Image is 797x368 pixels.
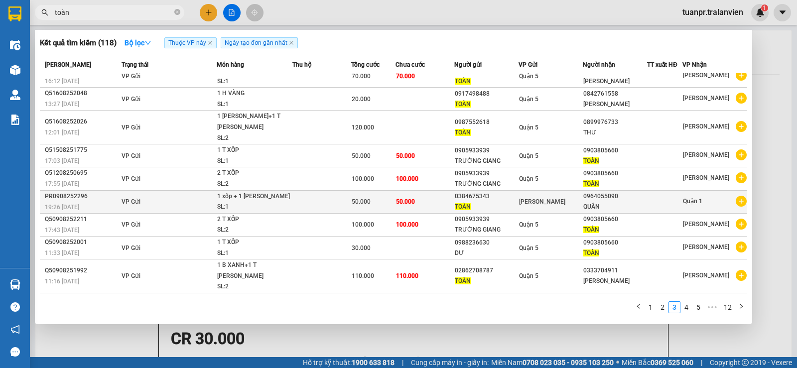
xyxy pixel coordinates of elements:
[583,99,647,110] div: [PERSON_NAME]
[583,202,647,212] div: QUÂN
[122,96,140,103] span: VP Gửi
[217,281,292,292] div: SL: 2
[583,276,647,286] div: [PERSON_NAME]
[45,294,119,304] div: Q50808251879
[736,219,747,230] span: plus-circle
[683,198,702,205] span: Quận 1
[122,221,140,228] span: VP Gửi
[455,168,518,179] div: 0905933939
[122,73,140,80] span: VP Gửi
[519,124,538,131] span: Quận 5
[217,133,292,144] div: SL: 2
[683,244,729,250] span: [PERSON_NAME]
[736,196,747,207] span: plus-circle
[45,78,79,85] span: 16:12 [DATE]
[10,302,20,312] span: question-circle
[455,214,518,225] div: 0905933939
[45,191,119,202] div: PR0908252296
[217,111,292,132] div: 1 [PERSON_NAME]+1 T [PERSON_NAME]
[396,272,418,279] span: 110.000
[583,249,599,256] span: TOÀN
[45,278,79,285] span: 11:16 [DATE]
[519,272,538,279] span: Quận 5
[455,238,518,248] div: 0988236630
[289,40,294,45] span: close
[352,73,371,80] span: 70.000
[217,214,292,225] div: 2 T XỐP
[455,89,518,99] div: 0917498488
[396,61,425,68] span: Chưa cước
[351,61,380,68] span: Tổng cước
[122,245,140,251] span: VP Gửi
[683,151,729,158] span: [PERSON_NAME]
[633,301,645,313] button: left
[680,301,692,313] li: 4
[45,61,91,68] span: [PERSON_NAME]
[583,214,647,225] div: 0903805660
[122,124,140,131] span: VP Gửi
[8,6,21,21] img: logo-vxr
[583,145,647,156] div: 0903805660
[645,302,656,313] a: 1
[122,152,140,159] span: VP Gửi
[45,157,79,164] span: 17:03 [DATE]
[10,115,20,125] img: solution-icon
[45,180,79,187] span: 17:55 [DATE]
[352,198,371,205] span: 50.000
[657,301,668,313] li: 2
[122,175,140,182] span: VP Gửi
[583,89,647,99] div: 0842761558
[396,198,415,205] span: 50.000
[122,61,148,68] span: Trạng thái
[217,76,292,87] div: SL: 1
[217,99,292,110] div: SL: 1
[396,221,418,228] span: 100.000
[352,96,371,103] span: 20.000
[12,64,36,111] b: Trà Lan Viên
[735,301,747,313] li: Next Page
[583,180,599,187] span: TOÀN
[10,279,20,290] img: warehouse-icon
[217,191,292,202] div: 1 xốp + 1 [PERSON_NAME]
[455,265,518,276] div: 02862708787
[455,145,518,156] div: 0905933939
[10,40,20,50] img: warehouse-icon
[352,272,374,279] span: 110.000
[396,175,418,182] span: 100.000
[681,302,692,313] a: 4
[455,78,471,85] span: TOÀN
[583,61,615,68] span: Người nhận
[683,221,729,228] span: [PERSON_NAME]
[217,179,292,190] div: SL: 2
[164,37,217,48] span: Thuộc VP này
[55,7,172,18] input: Tìm tên, số ĐT hoặc mã đơn
[583,294,647,304] div: 0937124858
[455,248,518,258] div: DỰ
[583,191,647,202] div: 0964055090
[10,325,20,334] span: notification
[217,61,244,68] span: Món hàng
[583,117,647,127] div: 0899976733
[41,9,48,16] span: search
[217,202,292,213] div: SL: 1
[122,272,140,279] span: VP Gửi
[217,248,292,259] div: SL: 1
[669,302,680,313] a: 3
[217,260,292,281] div: 1 B XANH+1 T [PERSON_NAME]
[736,149,747,160] span: plus-circle
[45,129,79,136] span: 12:01 [DATE]
[352,221,374,228] span: 100.000
[40,38,117,48] h3: Kết quả tìm kiếm ( 118 )
[519,73,538,80] span: Quận 5
[683,123,729,130] span: [PERSON_NAME]
[217,168,292,179] div: 2 T XỐP
[144,39,151,46] span: down
[61,14,99,113] b: Trà Lan Viên - Gửi khách hàng
[668,301,680,313] li: 3
[45,101,79,108] span: 13:27 [DATE]
[583,238,647,248] div: 0903805660
[352,175,374,182] span: 100.000
[396,73,415,80] span: 70.000
[455,179,518,189] div: TRƯỜNG GIANG
[647,61,677,68] span: TT xuất HĐ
